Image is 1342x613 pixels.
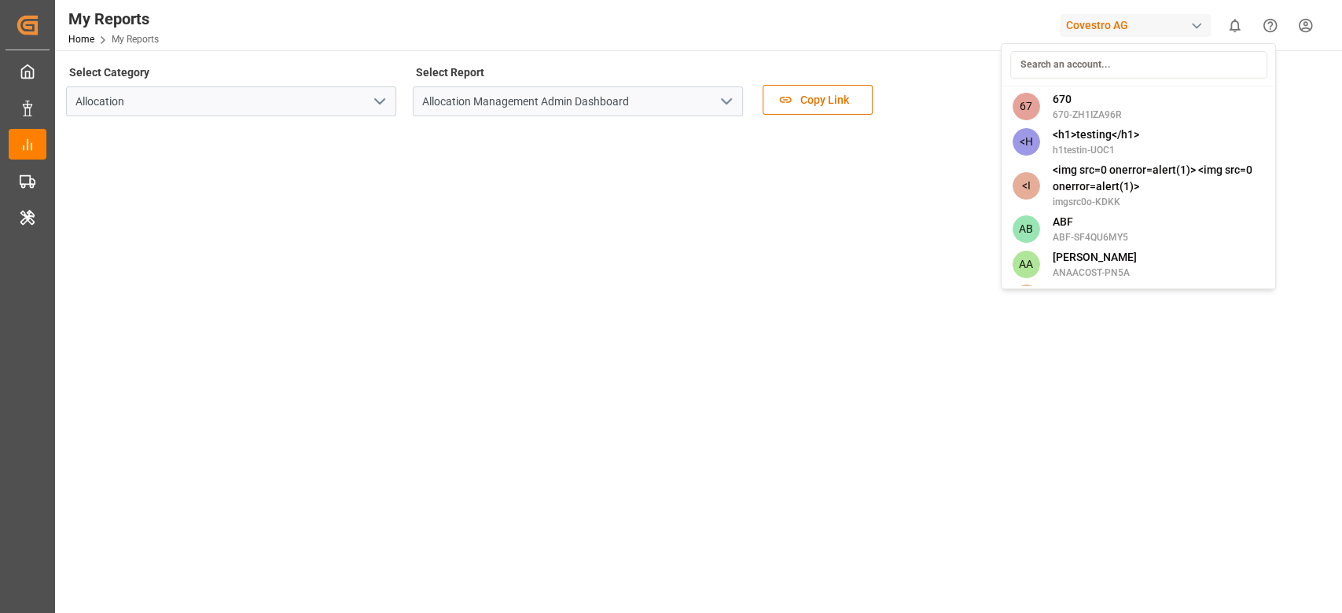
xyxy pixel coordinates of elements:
[1012,128,1039,156] span: <H
[1052,195,1264,209] span: imgsrc0o-KDKK
[1052,108,1121,122] span: 670-ZH1IZA96R
[1012,172,1039,200] span: <I
[1052,127,1138,143] span: <h1>testing</h1>
[1052,214,1127,230] span: ABF
[1009,51,1267,79] input: Search an account...
[1052,143,1138,157] span: h1testin-UOC1
[1052,230,1127,244] span: ABF-SF4QU6MY5
[1012,215,1039,243] span: AB
[1052,91,1121,108] span: 670
[1052,249,1136,266] span: [PERSON_NAME]
[1052,266,1136,280] span: ANAACOST-PN5A
[1012,284,1039,312] span: AA
[1012,251,1039,278] span: AA
[1052,162,1264,195] span: <img src=0 onerror=alert(1)> <img src=0 onerror=alert(1)>
[1012,93,1039,120] span: 67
